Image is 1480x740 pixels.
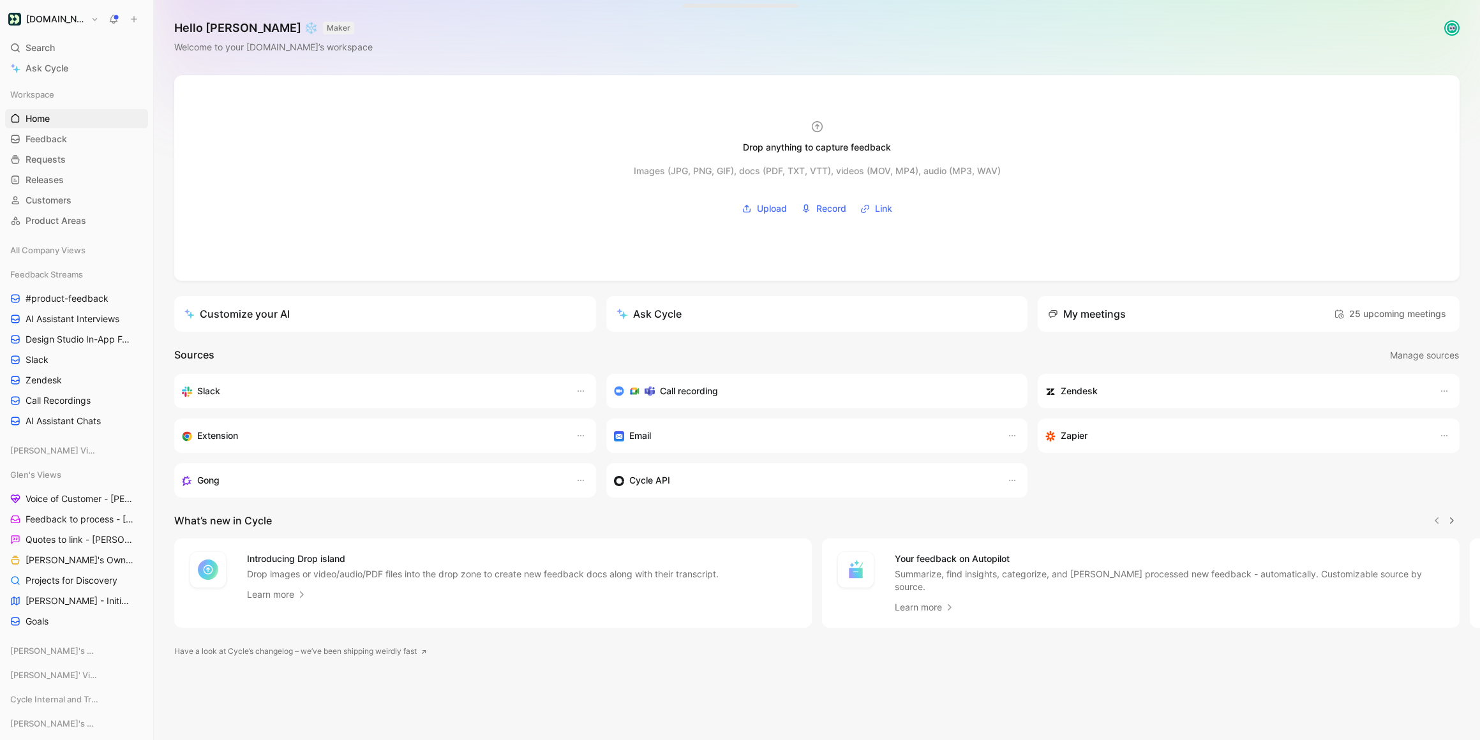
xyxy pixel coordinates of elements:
span: Upload [757,201,787,216]
button: Upload [737,199,791,218]
h3: Cycle API [629,473,670,488]
span: Goals [26,615,49,628]
div: All Company Views [5,241,148,260]
span: Voice of Customer - [PERSON_NAME] [26,492,134,505]
span: Search [26,40,55,56]
a: Product Areas [5,211,148,230]
h2: Sources [174,347,214,364]
h1: Hello [PERSON_NAME] ❄️ [174,20,373,36]
a: Feedback to process - [PERSON_NAME] [5,510,148,529]
div: Cycle Internal and Tracking [5,690,148,709]
div: [PERSON_NAME]'s Views [5,641,148,664]
h3: Zendesk [1061,383,1098,399]
div: Cycle Internal and Tracking [5,690,148,713]
span: All Company Views [10,244,86,256]
img: avatar [1446,22,1458,34]
h1: [DOMAIN_NAME] [26,13,86,25]
a: Ask Cycle [5,59,148,78]
div: Sync customers & send feedback from custom sources. Get inspired by our favorite use case [614,473,995,488]
h4: Your feedback on Autopilot [895,551,1444,566]
span: Feedback to process - [PERSON_NAME] [26,513,135,526]
img: Customer.io [8,13,21,26]
h3: Slack [197,383,220,399]
div: [PERSON_NAME]'s Views [5,714,148,737]
span: [PERSON_NAME] Views [10,444,97,457]
span: Cycle Internal and Tracking [10,693,99,706]
div: [PERSON_NAME] Views [5,441,148,460]
span: Releases [26,174,64,186]
span: Quotes to link - [PERSON_NAME] [26,533,133,546]
a: Requests [5,150,148,169]
span: Feedback [26,133,67,145]
a: AI Assistant Interviews [5,309,148,329]
button: 25 upcoming meetings [1331,304,1449,324]
span: [PERSON_NAME]' Views [10,669,97,681]
p: Summarize, find insights, categorize, and [PERSON_NAME] processed new feedback - automatically. C... [895,568,1444,593]
div: Capture feedback from anywhere on the web [182,428,563,443]
a: [PERSON_NAME]'s Owned Projects [5,551,148,570]
div: My meetings [1048,306,1126,322]
div: Glen's ViewsVoice of Customer - [PERSON_NAME]Feedback to process - [PERSON_NAME]Quotes to link - ... [5,465,148,631]
div: [PERSON_NAME]'s Views [5,641,148,660]
div: Workspace [5,85,148,104]
span: AI Assistant Interviews [26,313,119,325]
button: MAKER [323,22,354,34]
a: Voice of Customer - [PERSON_NAME] [5,489,148,508]
div: Sync your customers, send feedback and get updates in Slack [182,383,563,399]
p: Drop images or video/audio/PDF files into the drop zone to create new feedback docs along with th... [247,568,719,581]
div: Images (JPG, PNG, GIF), docs (PDF, TXT, VTT), videos (MOV, MP4), audio (MP3, WAV) [634,163,1001,179]
span: Manage sources [1390,348,1459,363]
div: [PERSON_NAME] Views [5,441,148,464]
button: Customer.io[DOMAIN_NAME] [5,10,102,28]
div: Capture feedback from your incoming calls [182,473,563,488]
a: Goals [5,612,148,631]
a: Releases [5,170,148,189]
a: Quotes to link - [PERSON_NAME] [5,530,148,549]
span: Workspace [10,88,54,101]
span: Product Areas [26,214,86,227]
span: Record [816,201,846,216]
a: Slack [5,350,148,369]
div: Capture feedback from thousands of sources with Zapier (survey results, recordings, sheets, etc). [1045,428,1426,443]
div: Drop anything to capture feedback [743,140,891,155]
span: [PERSON_NAME]'s Views [10,644,98,657]
div: All Company Views [5,241,148,263]
div: Glen's Views [5,465,148,484]
h3: Extension [197,428,238,443]
span: Ask Cycle [26,61,68,76]
span: Customers [26,194,71,207]
h3: Email [629,428,651,443]
a: Zendesk [5,371,148,390]
div: [PERSON_NAME]' Views [5,665,148,688]
span: #product-feedback [26,292,108,305]
span: 25 upcoming meetings [1334,306,1446,322]
h2: What’s new in Cycle [174,513,272,528]
span: Link [875,201,892,216]
span: [PERSON_NAME] - Initiatives [26,595,131,607]
span: [PERSON_NAME]'s Owned Projects [26,554,133,566]
a: [PERSON_NAME] - Initiatives [5,591,148,610]
button: Ask Cycle [606,296,1028,332]
a: Projects for Discovery [5,571,148,590]
a: #product-feedback [5,289,148,308]
span: Call Recordings [26,394,91,407]
h3: Gong [197,473,220,488]
div: Customize your AI [184,306,290,322]
div: Feedback Streams [5,265,148,284]
button: Manage sources [1389,347,1460,364]
a: Learn more [895,600,955,615]
div: [PERSON_NAME]' Views [5,665,148,685]
button: Record [796,199,851,218]
span: Zendesk [26,374,62,387]
div: Welcome to your [DOMAIN_NAME]’s workspace [174,40,373,55]
h3: Zapier [1061,428,1088,443]
a: Have a look at Cycle’s changelog – we’ve been shipping weirdly fast [174,645,427,658]
span: Design Studio In-App Feedback [26,333,133,346]
a: Customize your AI [174,296,596,332]
a: Learn more [247,587,307,602]
div: Search [5,38,148,57]
span: Requests [26,153,66,166]
a: AI Assistant Chats [5,411,148,431]
span: Glen's Views [10,468,61,481]
div: Feedback Streams#product-feedbackAI Assistant InterviewsDesign Studio In-App FeedbackSlackZendesk... [5,265,148,431]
